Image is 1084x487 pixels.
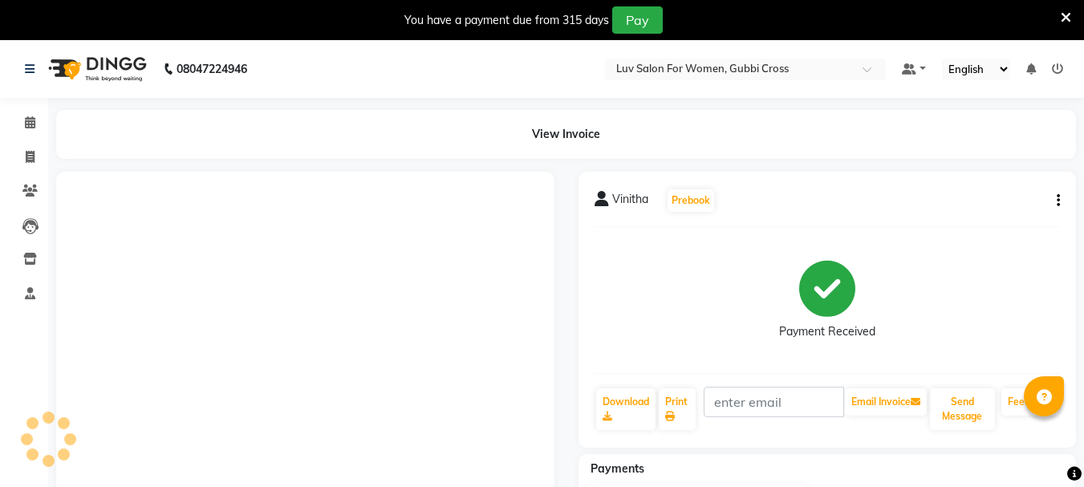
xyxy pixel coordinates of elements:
img: logo [41,47,151,91]
a: Print [659,388,696,430]
button: Send Message [930,388,995,430]
span: Payments [591,461,644,476]
span: Vinitha [612,191,648,213]
div: You have a payment due from 315 days [404,12,609,29]
button: Prebook [668,189,714,212]
a: Feedback [1001,388,1058,416]
a: Download [596,388,656,430]
input: enter email [704,387,844,417]
b: 08047224946 [177,47,247,91]
button: Pay [612,6,663,34]
div: View Invoice [56,110,1076,159]
button: Email Invoice [845,388,927,416]
div: Payment Received [779,323,875,340]
iframe: chat widget [1017,423,1068,471]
